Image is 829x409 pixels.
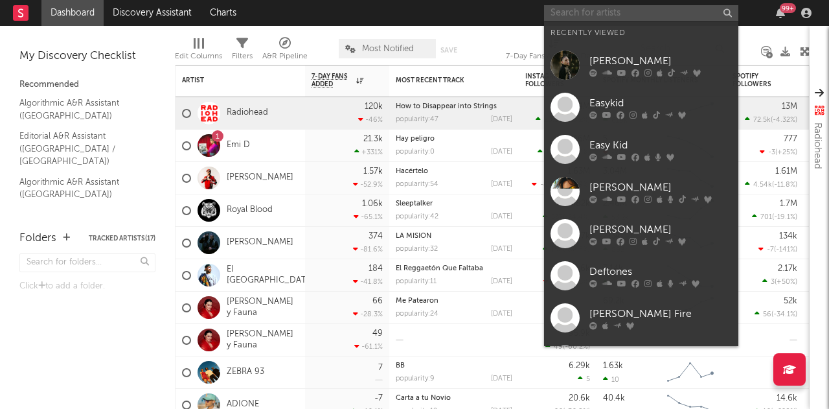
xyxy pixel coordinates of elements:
[369,264,383,273] div: 184
[777,394,797,403] div: 14.6k
[396,246,438,253] div: popularity: 32
[536,115,590,124] div: ( )
[396,395,512,402] div: Carta a tu Novio
[227,172,293,183] a: [PERSON_NAME]
[353,180,383,189] div: -52.9 %
[396,362,405,369] a: BB
[760,214,772,221] span: 701
[780,3,796,13] div: 99 +
[19,253,155,272] input: Search for folders...
[396,265,512,272] div: El Reggaetón Que Faltaba
[396,135,435,143] a: Hay peligro
[745,180,797,189] div: ( )
[603,362,623,370] div: 1.63k
[554,344,563,351] span: 49
[396,148,435,156] div: popularity: 0
[544,213,738,255] a: [PERSON_NAME]
[752,213,797,221] div: ( )
[779,232,797,240] div: 134k
[755,310,797,318] div: ( )
[569,394,590,403] div: 20.6k
[396,181,438,188] div: popularity: 54
[753,181,772,189] span: 4.54k
[396,362,512,369] div: BB
[776,8,785,18] button: 99+
[262,32,308,70] div: A&R Pipeline
[19,129,142,169] a: Editorial A&R Assistant ([GEOGRAPHIC_DATA] / [GEOGRAPHIC_DATA])
[227,297,299,319] a: [PERSON_NAME] y Fauna
[586,376,590,383] span: 5
[362,45,414,53] span: Most Notified
[396,298,512,305] div: Me Patearon
[227,205,273,216] a: Royal Blood
[544,44,738,86] a: [PERSON_NAME]
[353,245,383,253] div: -81.6 %
[532,180,590,189] div: ( )
[396,395,451,402] a: Carta a tu Novio
[175,49,222,64] div: Edit Columns
[396,265,483,272] a: El Reggaetón Que Faltaba
[396,135,512,143] div: Hay peligro
[544,297,738,339] a: [PERSON_NAME] Fire
[369,232,383,240] div: 374
[354,148,383,156] div: +331 %
[589,95,732,111] div: Easykid
[491,278,512,285] div: [DATE]
[396,375,435,382] div: popularity: 9
[372,329,383,338] div: 49
[396,200,512,207] div: Sleeptalker
[262,49,308,64] div: A&R Pipeline
[760,148,797,156] div: ( )
[565,344,588,351] span: -60.2 %
[777,149,795,156] span: +25 %
[396,168,512,175] div: Hacértelo
[589,137,732,153] div: Easy Kid
[227,140,250,151] a: Emi D
[396,200,433,207] a: Sleeptalker
[396,103,497,110] a: How to Disappear into Strings
[19,49,155,64] div: My Discovery Checklist
[362,200,383,208] div: 1.06k
[312,73,353,88] span: 7-Day Fans Added
[232,32,253,70] div: Filters
[771,279,775,286] span: 3
[491,148,512,156] div: [DATE]
[569,362,590,370] div: 6.29k
[589,53,732,69] div: [PERSON_NAME]
[19,175,142,202] a: Algorithmic A&R Assistant ([GEOGRAPHIC_DATA])
[19,96,142,123] a: Algorithmic A&R Assistant ([GEOGRAPHIC_DATA])
[227,237,293,248] a: [PERSON_NAME]
[543,245,590,253] div: ( )
[227,264,314,286] a: El [GEOGRAPHIC_DATA]
[358,115,383,124] div: -46 %
[506,49,603,64] div: 7-Day Fans Added (7-Day Fans Added)
[544,128,738,170] a: Easy Kid
[784,297,797,305] div: 52k
[775,167,797,176] div: 1.61M
[491,213,512,220] div: [DATE]
[544,5,738,21] input: Search for artists
[396,310,438,318] div: popularity: 24
[227,329,299,351] a: [PERSON_NAME] y Fauna
[768,149,775,156] span: -3
[396,233,512,240] div: LA MISIÓN
[767,246,774,253] span: -7
[758,245,797,253] div: ( )
[538,148,590,156] div: ( )
[773,311,795,318] span: -34.1 %
[589,306,732,321] div: [PERSON_NAME] Fire
[544,339,738,381] a: FaceBrooklyn
[396,213,438,220] div: popularity: 42
[540,181,562,189] span: -4.02k
[589,264,732,279] div: Deftones
[661,356,720,389] svg: Chart title
[589,222,732,237] div: [PERSON_NAME]
[491,310,512,318] div: [DATE]
[763,311,771,318] span: 56
[506,32,603,70] div: 7-Day Fans Added (7-Day Fans Added)
[543,277,590,286] div: ( )
[353,310,383,318] div: -28.3 %
[227,108,268,119] a: Radiohead
[396,116,438,123] div: popularity: 47
[774,181,795,189] span: -11.8 %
